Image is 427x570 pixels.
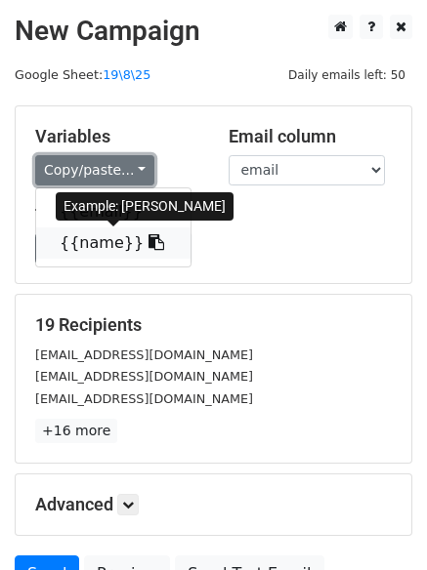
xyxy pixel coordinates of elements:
[36,196,191,227] a: {{email}}
[36,227,191,259] a: {{name}}
[281,67,412,82] a: Daily emails left: 50
[35,369,253,384] small: [EMAIL_ADDRESS][DOMAIN_NAME]
[103,67,150,82] a: 19\8\25
[229,126,393,147] h5: Email column
[35,391,253,406] small: [EMAIL_ADDRESS][DOMAIN_NAME]
[329,476,427,570] iframe: Chat Widget
[15,15,412,48] h2: New Campaign
[281,64,412,86] span: Daily emails left: 50
[35,155,154,185] a: Copy/paste...
[35,494,392,515] h5: Advanced
[35,314,392,336] h5: 19 Recipients
[56,192,234,221] div: Example: [PERSON_NAME]
[35,126,199,147] h5: Variables
[15,67,150,82] small: Google Sheet:
[35,419,117,443] a: +16 more
[35,347,253,362] small: [EMAIL_ADDRESS][DOMAIN_NAME]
